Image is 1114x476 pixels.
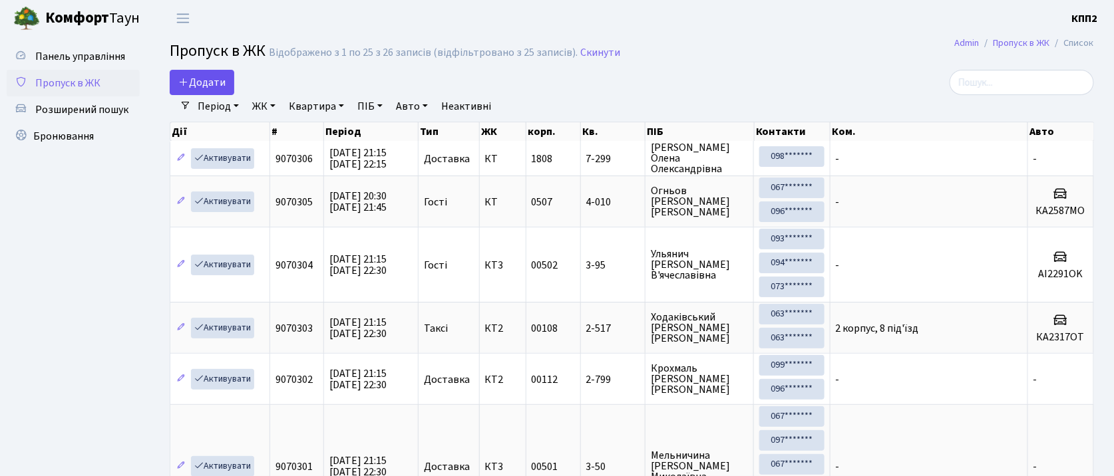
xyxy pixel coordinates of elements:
[831,122,1028,141] th: Ком.
[436,95,496,118] a: Неактивні
[191,191,254,212] a: Активувати
[424,154,470,164] span: Доставка
[35,49,125,64] span: Панель управління
[276,459,313,474] span: 9070301
[950,70,1094,95] input: Пошук...
[485,197,520,207] span: КТ
[329,366,387,392] span: [DATE] 21:15 [DATE] 22:30
[276,372,313,387] span: 9070302
[836,321,919,336] span: 2 корпус, 8 під'їзд
[276,321,313,336] span: 9070303
[532,372,558,387] span: 00112
[651,185,749,217] span: Огньов [PERSON_NAME] [PERSON_NAME]
[1072,11,1098,27] a: КПП2
[45,7,140,30] span: Таун
[269,47,578,59] div: Відображено з 1 по 25 з 26 записів (відфільтровано з 25 записів).
[270,122,324,141] th: #
[532,321,558,336] span: 00108
[419,122,480,141] th: Тип
[836,152,840,166] span: -
[581,122,646,141] th: Кв.
[424,323,448,334] span: Таксі
[646,122,755,141] th: ПІБ
[283,95,349,118] a: Квартира
[1033,205,1088,217] h5: КА2587МО
[1033,152,1037,166] span: -
[276,152,313,166] span: 9070306
[532,258,558,273] span: 00502
[324,122,419,141] th: Період
[480,122,526,141] th: ЖК
[170,122,270,141] th: Дії
[1050,36,1094,51] li: Список
[532,459,558,474] span: 00501
[651,363,749,395] span: Крохмаль [PERSON_NAME] [PERSON_NAME]
[485,461,520,472] span: КТ3
[329,146,387,172] span: [DATE] 21:15 [DATE] 22:15
[424,197,447,207] span: Гості
[191,148,254,169] a: Активувати
[35,76,100,90] span: Пропуск в ЖК
[170,70,234,95] a: Додати
[178,75,226,90] span: Додати
[1028,122,1094,141] th: Авто
[580,47,620,59] a: Скинути
[532,152,553,166] span: 1808
[424,260,447,271] span: Гості
[276,258,313,273] span: 9070304
[485,323,520,334] span: КТ2
[424,374,470,385] span: Доставка
[1033,372,1037,387] span: -
[1033,268,1088,281] h5: AI2291OK
[485,374,520,385] span: КТ2
[755,122,831,141] th: Контакти
[485,154,520,164] span: КТ
[586,260,640,271] span: 3-95
[586,154,640,164] span: 7-299
[836,258,840,273] span: -
[329,315,387,341] span: [DATE] 21:15 [DATE] 22:30
[994,36,1050,50] a: Пропуск в ЖК
[192,95,244,118] a: Період
[7,96,140,123] a: Розширений пошук
[935,29,1114,57] nav: breadcrumb
[45,7,109,29] b: Комфорт
[191,369,254,390] a: Активувати
[532,195,553,209] span: 0507
[526,122,581,141] th: корп.
[651,312,749,344] span: Ходаківський [PERSON_NAME] [PERSON_NAME]
[166,7,200,29] button: Переключити навігацію
[247,95,281,118] a: ЖК
[586,323,640,334] span: 2-517
[586,461,640,472] span: 3-50
[191,255,254,275] a: Активувати
[276,195,313,209] span: 9070305
[651,249,749,281] span: Ульянич [PERSON_NAME] В'ячеславівна
[485,260,520,271] span: КТ3
[955,36,980,50] a: Admin
[836,459,840,474] span: -
[170,39,266,62] span: Пропуск в ЖК
[586,374,640,385] span: 2-799
[651,142,749,174] span: [PERSON_NAME] Олена Олександрівна
[836,372,840,387] span: -
[7,70,140,96] a: Пропуск в ЖК
[424,461,470,472] span: Доставка
[352,95,388,118] a: ПІБ
[33,129,94,144] span: Бронювання
[1033,459,1037,474] span: -
[329,252,387,278] span: [DATE] 21:15 [DATE] 22:30
[1033,331,1088,344] h5: КА2317ОТ
[836,195,840,209] span: -
[586,197,640,207] span: 4-010
[13,5,40,32] img: logo.png
[329,189,387,215] span: [DATE] 20:30 [DATE] 21:45
[391,95,433,118] a: Авто
[191,318,254,338] a: Активувати
[1072,11,1098,26] b: КПП2
[7,123,140,150] a: Бронювання
[7,43,140,70] a: Панель управління
[35,102,128,117] span: Розширений пошук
